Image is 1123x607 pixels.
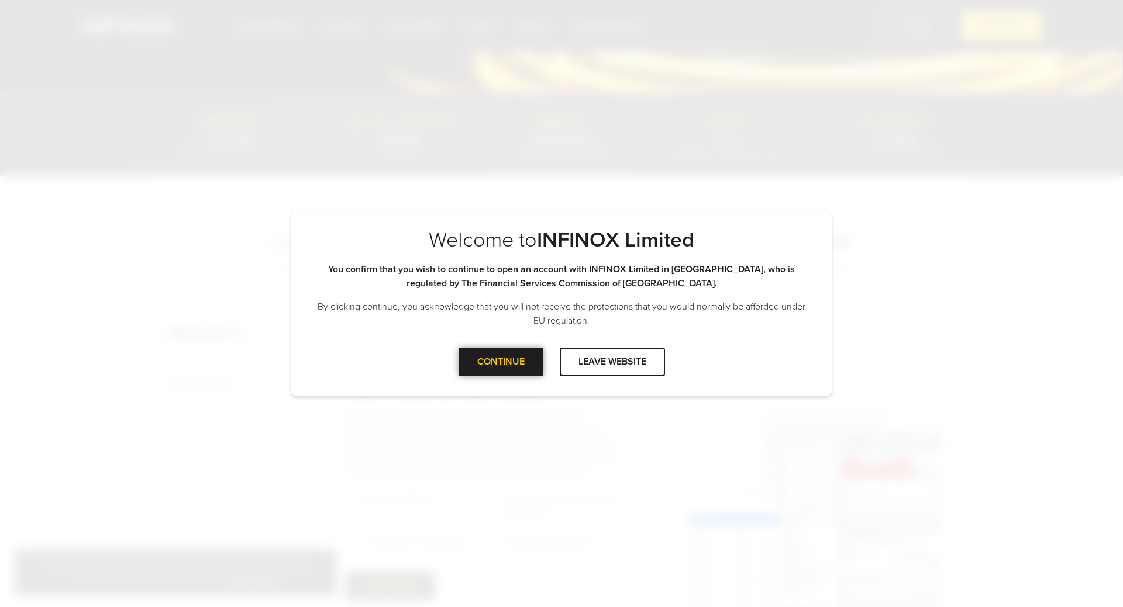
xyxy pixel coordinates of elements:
p: By clicking continue, you acknowledge that you will not receive the protections that you would no... [315,300,808,328]
div: LEAVE WEBSITE [560,348,665,376]
p: Welcome to [315,227,808,253]
strong: You confirm that you wish to continue to open an account with INFINOX Limited in [GEOGRAPHIC_DATA... [328,263,795,289]
strong: INFINOX Limited [537,227,694,252]
div: CONTINUE [459,348,543,376]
